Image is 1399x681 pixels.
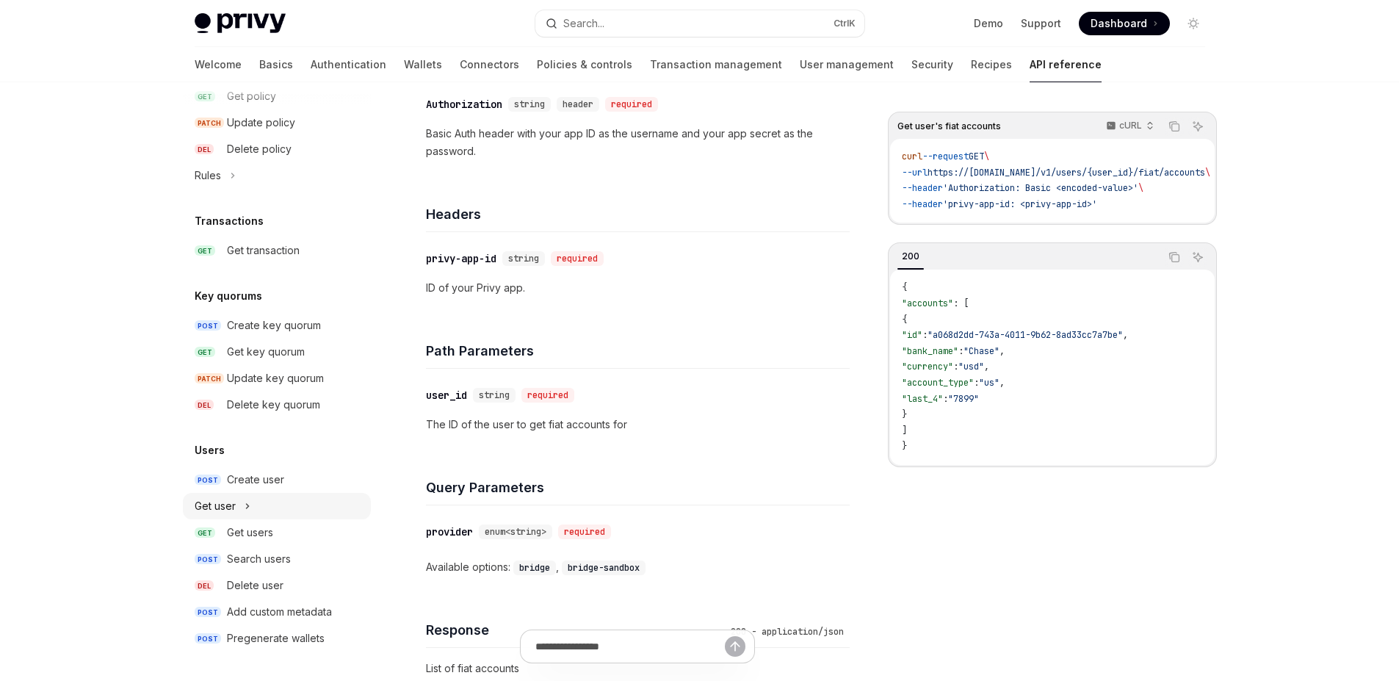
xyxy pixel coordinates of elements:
[426,97,502,112] div: Authorization
[195,607,221,618] span: POST
[227,603,332,621] div: Add custom metadata
[902,393,943,405] span: "last_4"
[195,287,262,305] h5: Key quorums
[183,392,371,418] a: DELDelete key quorum
[479,389,510,401] span: string
[902,151,922,162] span: curl
[521,388,574,403] div: required
[195,633,221,644] span: POST
[958,345,964,357] span: :
[902,182,943,194] span: --header
[195,167,221,184] div: Rules
[902,345,958,357] span: "bank_name"
[1188,117,1207,136] button: Ask AI
[227,396,320,414] div: Delete key quorum
[426,125,850,160] p: Basic Auth header with your app ID as the username and your app secret as the password.
[902,440,907,452] span: }
[227,630,325,647] div: Pregenerate wallets
[227,550,291,568] div: Search users
[1091,16,1147,31] span: Dashboard
[227,343,305,361] div: Get key quorum
[928,167,1205,179] span: https://[DOMAIN_NAME]/v1/users/{user_id}/fiat/accounts
[953,298,969,309] span: : [
[943,198,1097,210] span: 'privy-app-id: <privy-app-id>'
[227,242,300,259] div: Get transaction
[404,47,442,82] a: Wallets
[943,393,948,405] span: :
[195,347,215,358] span: GET
[227,577,283,594] div: Delete user
[513,558,562,576] div: ,
[999,345,1005,357] span: ,
[485,526,546,538] span: enum<string>
[902,329,922,341] span: "id"
[800,47,894,82] a: User management
[183,625,371,652] a: POSTPregenerate wallets
[195,373,224,384] span: PATCH
[195,497,236,515] div: Get user
[902,298,953,309] span: "accounts"
[537,47,632,82] a: Policies & controls
[183,136,371,162] a: DELDelete policy
[535,630,725,663] input: Ask a question...
[902,167,928,179] span: --url
[969,151,984,162] span: GET
[964,345,999,357] span: "Chase"
[922,151,969,162] span: --request
[1188,248,1207,267] button: Ask AI
[195,442,225,459] h5: Users
[426,279,850,297] p: ID of your Privy app.
[426,204,850,224] h4: Headers
[563,98,593,110] span: header
[1138,182,1143,194] span: \
[259,47,293,82] a: Basics
[562,561,646,575] code: bridge-sandbox
[311,47,386,82] a: Authentication
[195,580,214,591] span: DEL
[902,314,907,325] span: {
[984,151,989,162] span: \
[195,13,286,34] img: light logo
[183,109,371,136] a: PATCHUpdate policy
[183,312,371,339] a: POSTCreate key quorum
[195,400,214,411] span: DEL
[514,98,545,110] span: string
[953,361,958,372] span: :
[426,525,473,539] div: provider
[902,408,907,420] span: }
[974,377,979,389] span: :
[943,182,1138,194] span: 'Authorization: Basic <encoded-value>'
[460,47,519,82] a: Connectors
[426,416,850,433] p: The ID of the user to get fiat accounts for
[227,471,284,489] div: Create user
[902,281,907,293] span: {
[535,10,864,37] button: Open search
[227,114,295,131] div: Update policy
[928,329,1123,341] span: "a068d2dd-743a-4011-9b62-8ad33cc7a7be"
[183,365,371,392] a: PATCHUpdate key quorum
[183,339,371,365] a: GETGet key quorum
[508,253,539,264] span: string
[227,524,273,541] div: Get users
[183,599,371,625] a: POSTAdd custom metadata
[1165,248,1184,267] button: Copy the contents from the code block
[1098,114,1160,139] button: cURL
[948,393,979,405] span: "7899"
[999,377,1005,389] span: ,
[183,546,371,572] a: POSTSearch users
[195,245,215,256] span: GET
[195,475,221,486] span: POST
[725,624,850,639] div: 200 - application/json
[605,97,658,112] div: required
[979,377,999,389] span: "us"
[1021,16,1061,31] a: Support
[195,320,221,331] span: POST
[183,466,371,493] a: POSTCreate user
[195,118,224,129] span: PATCH
[426,388,467,403] div: user_id
[984,361,989,372] span: ,
[902,198,943,210] span: --header
[227,140,292,158] div: Delete policy
[551,251,604,266] div: required
[426,620,725,640] h4: Response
